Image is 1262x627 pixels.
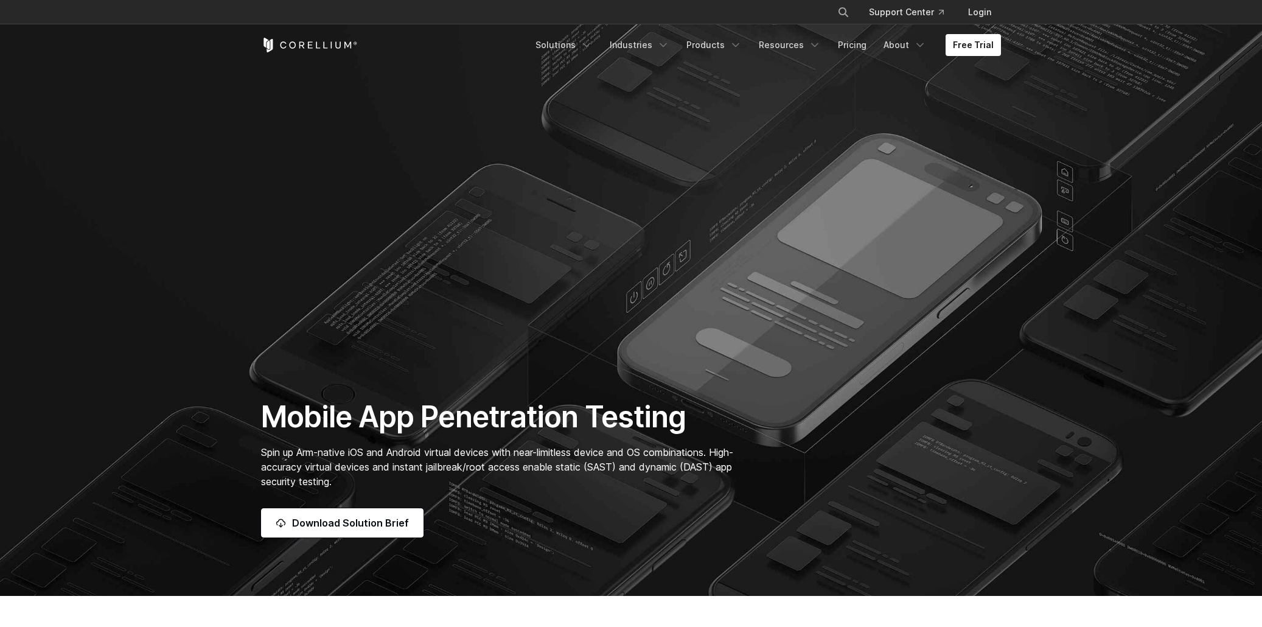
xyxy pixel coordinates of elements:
button: Search [832,1,854,23]
div: Navigation Menu [528,34,1001,56]
a: Pricing [831,34,874,56]
a: Download Solution Brief [261,508,424,538]
div: Navigation Menu [823,1,1001,23]
a: Free Trial [946,34,1001,56]
a: Solutions [528,34,600,56]
a: Resources [751,34,828,56]
span: Spin up Arm-native iOS and Android virtual devices with near-limitless device and OS combinations... [261,446,733,488]
span: Download Solution Brief [292,516,409,530]
a: Industries [602,34,677,56]
a: About [876,34,933,56]
h1: Mobile App Penetration Testing [261,399,746,435]
a: Login [958,1,1001,23]
a: Corellium Home [261,38,358,52]
a: Support Center [859,1,953,23]
a: Products [679,34,749,56]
